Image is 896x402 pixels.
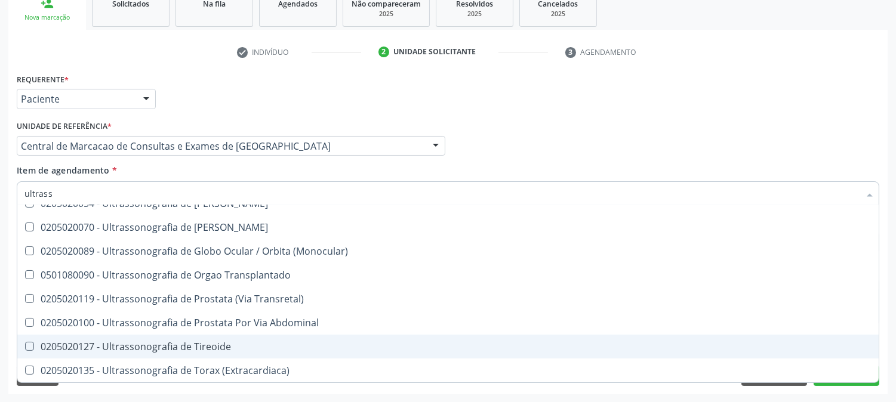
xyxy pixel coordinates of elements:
div: 2 [378,47,389,57]
div: 0205020119 - Ultrassonografia de Prostata (Via Transretal) [24,294,872,304]
span: Paciente [21,93,131,105]
div: 0205020127 - Ultrassonografia de Tireoide [24,342,872,351]
div: 2025 [445,10,504,18]
input: Buscar por procedimentos [24,181,860,205]
span: Item de agendamento [17,165,110,176]
span: Central de Marcacao de Consultas e Exames de [GEOGRAPHIC_DATA] [21,140,421,152]
div: 0205020089 - Ultrassonografia de Globo Ocular / Orbita (Monocular) [24,246,872,256]
div: 0205020070 - Ultrassonografia de [PERSON_NAME] [24,222,872,232]
div: 0205020100 - Ultrassonografia de Prostata Por Via Abdominal [24,318,872,327]
div: 0205020135 - Ultrassonografia de Torax (Extracardiaca) [24,366,872,375]
div: 0501080090 - Ultrassonografia de Orgao Transplantado [24,270,872,280]
div: 2025 [352,10,421,18]
label: Requerente [17,70,69,89]
div: 2025 [528,10,588,18]
label: Unidade de referência [17,117,112,136]
div: Nova marcação [17,13,78,22]
div: Unidade solicitante [393,47,476,57]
